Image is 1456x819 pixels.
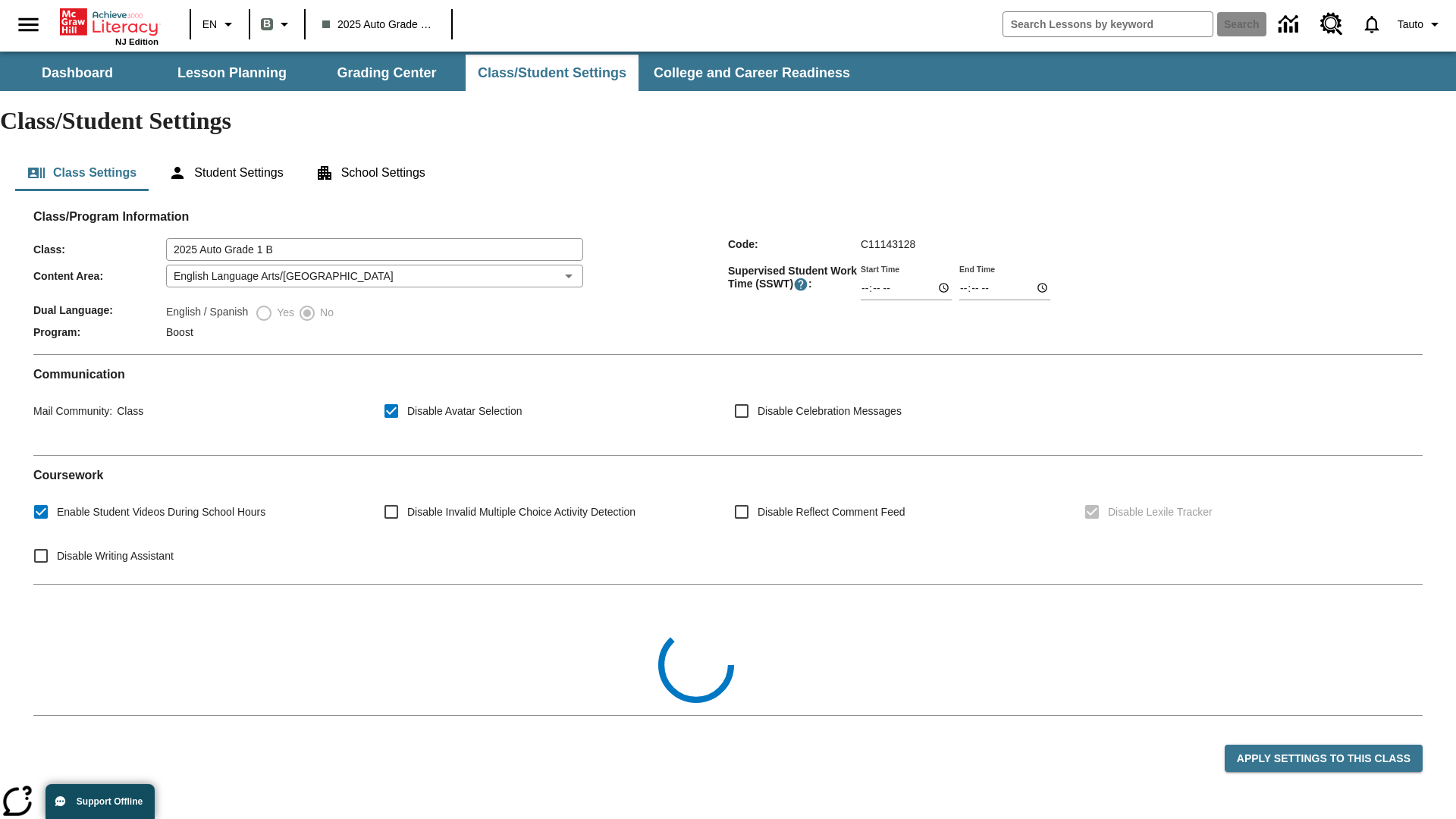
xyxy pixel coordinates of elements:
[77,796,143,807] span: Support Offline
[196,11,244,38] button: Language: EN, Select a language
[166,326,193,338] span: Boost
[156,155,295,191] button: Student Settings
[33,597,1423,703] div: Class Collections
[263,14,271,33] span: B
[15,155,149,191] button: Class Settings
[6,2,51,47] button: Open side menu
[1003,12,1213,36] input: search field
[255,11,300,38] button: Boost Class color is gray green. Change class color
[156,55,308,91] button: Lesson Planning
[1225,745,1423,773] button: Apply Settings to this Class
[1108,504,1213,520] span: Disable Lexile Tracker
[322,17,435,33] span: 2025 Auto Grade 1 B
[311,55,463,91] button: Grading Center
[57,504,265,520] span: Enable Student Videos During School Hours
[407,504,635,520] span: Disable Invalid Multiple Choice Activity Detection
[15,155,1441,191] div: Class/Student Settings
[728,238,861,250] span: Code :
[33,468,1423,572] div: Coursework
[1269,4,1311,45] a: Data Center
[728,265,861,292] span: Supervised Student Work Time (SSWT) :
[33,270,166,282] span: Content Area :
[1392,11,1450,38] button: Profile/Settings
[33,209,1423,224] h2: Class/Program Information
[45,784,155,819] button: Support Offline
[33,304,166,316] span: Dual Language :
[407,403,522,419] span: Disable Avatar Selection
[112,405,143,417] span: Class
[33,468,1423,482] h2: Course work
[33,326,166,338] span: Program :
[166,265,583,287] div: English Language Arts/[GEOGRAPHIC_DATA]
[2,55,153,91] button: Dashboard
[60,5,158,46] div: Home
[33,224,1423,342] div: Class/Program Information
[1311,4,1352,45] a: Resource Center, Will open in new tab
[1398,17,1423,33] span: Tauto
[33,367,1423,381] h2: Communication
[861,263,899,275] label: Start Time
[166,304,248,322] label: English / Spanish
[959,263,995,275] label: End Time
[758,403,902,419] span: Disable Celebration Messages
[758,504,905,520] span: Disable Reflect Comment Feed
[33,243,166,256] span: Class :
[316,305,334,321] span: No
[642,55,862,91] button: College and Career Readiness
[303,155,438,191] button: School Settings
[861,238,915,250] span: C11143128
[273,305,294,321] span: Yes
[793,277,808,292] button: Supervised Student Work Time is the timeframe when students can take LevelSet and when lessons ar...
[60,7,158,37] a: Home
[33,367,1423,443] div: Communication
[57,548,174,564] span: Disable Writing Assistant
[202,17,217,33] span: EN
[115,37,158,46] span: NJ Edition
[33,405,112,417] span: Mail Community :
[166,238,583,261] input: Class
[1352,5,1392,44] a: Notifications
[466,55,639,91] button: Class/Student Settings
